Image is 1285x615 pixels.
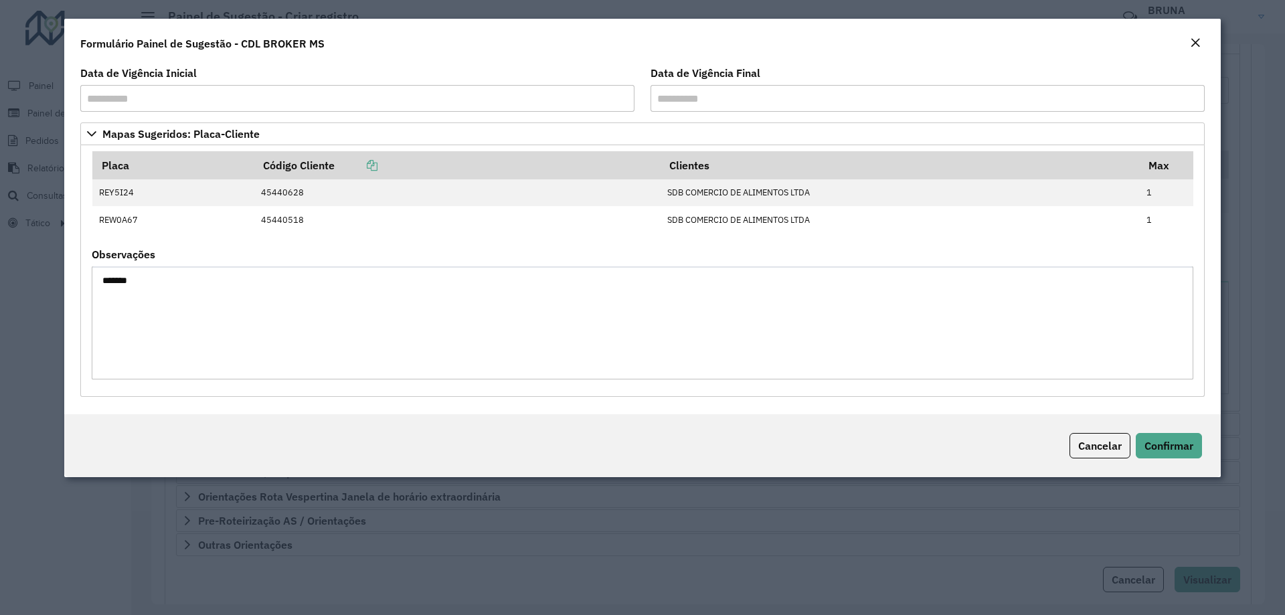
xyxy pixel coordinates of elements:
[80,145,1205,397] div: Mapas Sugeridos: Placa-Cliente
[254,179,660,206] td: 45440628
[1140,179,1193,206] td: 1
[254,151,660,179] th: Código Cliente
[92,151,254,179] th: Placa
[651,65,760,81] label: Data de Vigência Final
[1140,151,1193,179] th: Max
[660,206,1139,233] td: SDB COMERCIO DE ALIMENTOS LTDA
[1078,439,1122,452] span: Cancelar
[1069,433,1130,458] button: Cancelar
[1190,37,1201,48] em: Fechar
[335,159,377,172] a: Copiar
[92,246,155,262] label: Observações
[1140,206,1193,233] td: 1
[1136,433,1202,458] button: Confirmar
[92,206,254,233] td: REW0A67
[80,122,1205,145] a: Mapas Sugeridos: Placa-Cliente
[660,151,1139,179] th: Clientes
[80,65,197,81] label: Data de Vigência Inicial
[660,179,1139,206] td: SDB COMERCIO DE ALIMENTOS LTDA
[80,35,325,52] h4: Formulário Painel de Sugestão - CDL BROKER MS
[254,206,660,233] td: 45440518
[1144,439,1193,452] span: Confirmar
[92,179,254,206] td: REY5I24
[1186,35,1205,52] button: Close
[102,128,260,139] span: Mapas Sugeridos: Placa-Cliente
